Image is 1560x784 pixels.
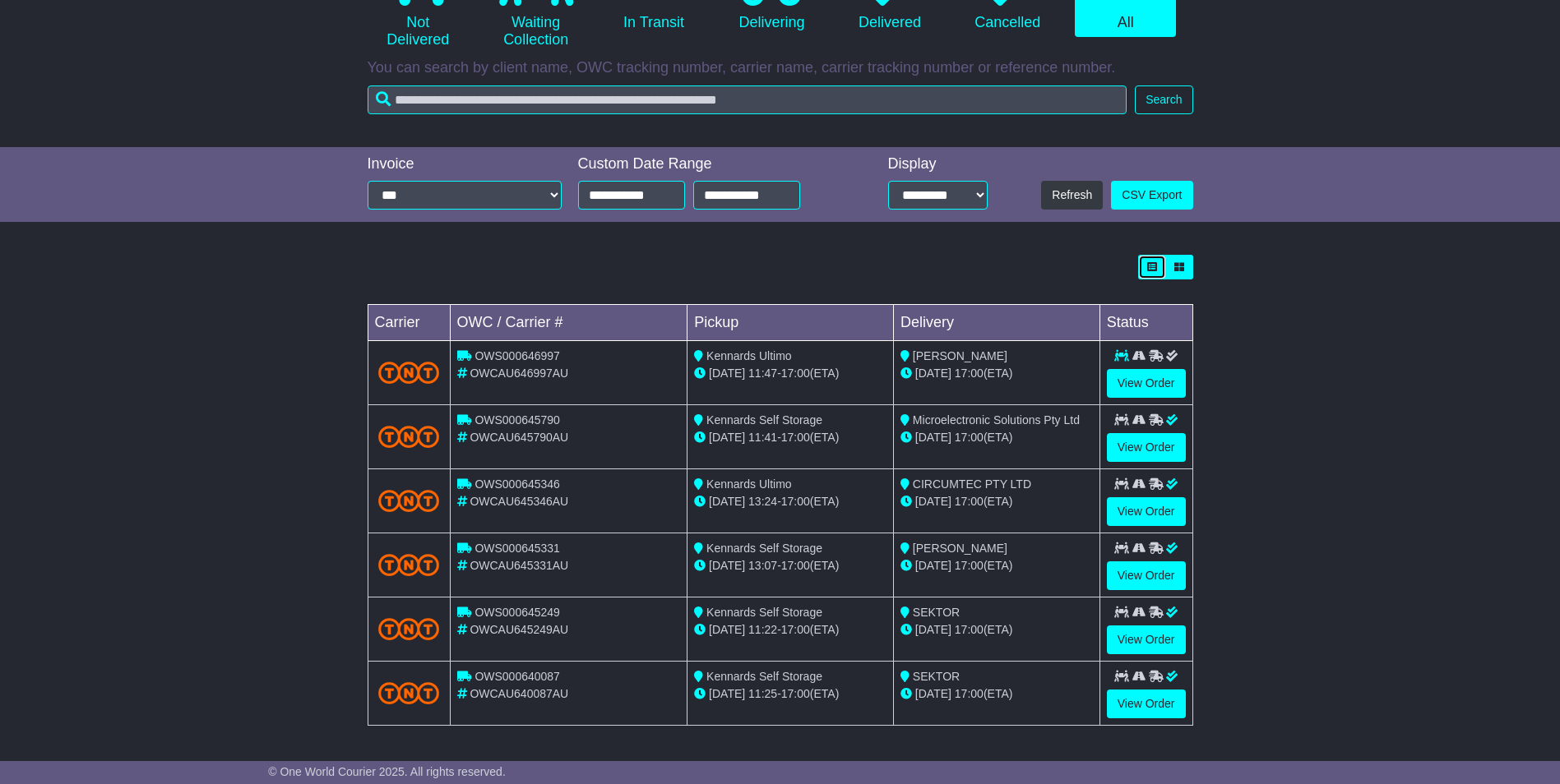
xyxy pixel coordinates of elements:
[470,559,568,572] span: OWCAU645331AU
[694,557,886,574] div: - (ETA)
[915,367,951,380] span: [DATE]
[474,606,560,619] span: OWS000645249
[913,606,960,619] span: SEKTOR
[694,429,886,446] div: - (ETA)
[368,305,450,341] td: Carrier
[474,542,560,555] span: OWS000645331
[955,687,984,700] span: 17:00
[470,495,568,508] span: OWCAU645346AU
[748,559,777,572] span: 13:07
[781,431,810,444] span: 17:00
[378,682,440,704] img: TNT_Domestic.png
[1107,561,1186,590] a: View Order
[915,431,951,444] span: [DATE]
[450,305,687,341] td: OWC / Carrier #
[368,155,562,173] div: Invoice
[706,413,822,427] span: Kennards Self Storage
[470,687,568,700] span: OWCAU640087AU
[470,623,568,636] span: OWCAU645249AU
[900,429,1093,446] div: (ETA)
[915,623,951,636] span: [DATE]
[706,542,822,555] span: Kennards Self Storage
[378,362,440,384] img: TNT_Domestic.png
[748,623,777,636] span: 11:22
[748,495,777,508] span: 13:24
[913,542,1007,555] span: [PERSON_NAME]
[706,477,792,491] span: Kennards Ultimo
[706,606,822,619] span: Kennards Self Storage
[709,559,745,572] span: [DATE]
[1107,689,1186,718] a: View Order
[913,477,1031,491] span: CIRCUMTEC PTY LTD
[578,155,842,173] div: Custom Date Range
[955,367,984,380] span: 17:00
[955,495,984,508] span: 17:00
[709,495,745,508] span: [DATE]
[470,367,568,380] span: OWCAU646997AU
[474,349,560,362] span: OWS000646997
[474,413,560,427] span: OWS000645790
[474,670,560,683] span: OWS000640087
[709,687,745,700] span: [DATE]
[781,687,810,700] span: 17:00
[706,670,822,683] span: Kennards Self Storage
[378,426,440,448] img: TNT_Domestic.png
[915,495,951,508] span: [DATE]
[955,431,984,444] span: 17:00
[368,59,1193,77] p: You can search by client name, OWC tracking number, carrier name, carrier tracking number or refe...
[900,621,1093,639] div: (ETA)
[470,431,568,444] span: OWCAU645790AU
[694,493,886,510] div: - (ETA)
[913,349,1007,362] span: [PERSON_NAME]
[915,687,951,700] span: [DATE]
[474,477,560,491] span: OWS000645346
[706,349,792,362] span: Kennards Ultimo
[900,557,1093,574] div: (ETA)
[378,490,440,512] img: TNT_Domestic.png
[687,305,894,341] td: Pickup
[709,367,745,380] span: [DATE]
[781,495,810,508] span: 17:00
[694,621,886,639] div: - (ETA)
[709,431,745,444] span: [DATE]
[781,623,810,636] span: 17:00
[748,431,777,444] span: 11:41
[955,623,984,636] span: 17:00
[1107,497,1186,526] a: View Order
[913,413,1080,427] span: Microelectronic Solutions Pty Ltd
[1107,433,1186,462] a: View Order
[913,670,960,683] span: SEKTOR
[893,305,1099,341] td: Delivery
[1135,85,1192,114] button: Search
[378,618,440,640] img: TNT_Domestic.png
[709,623,745,636] span: [DATE]
[378,554,440,576] img: TNT_Domestic.png
[1107,369,1186,398] a: View Order
[900,685,1093,703] div: (ETA)
[694,685,886,703] div: - (ETA)
[1111,181,1192,210] a: CSV Export
[955,559,984,572] span: 17:00
[268,765,506,778] span: © One World Courier 2025. All rights reserved.
[1107,625,1186,654] a: View Order
[781,367,810,380] span: 17:00
[900,493,1093,510] div: (ETA)
[900,365,1093,382] div: (ETA)
[888,155,988,173] div: Display
[1041,181,1103,210] button: Refresh
[1099,305,1192,341] td: Status
[748,367,777,380] span: 11:47
[748,687,777,700] span: 11:25
[915,559,951,572] span: [DATE]
[781,559,810,572] span: 17:00
[694,365,886,382] div: - (ETA)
